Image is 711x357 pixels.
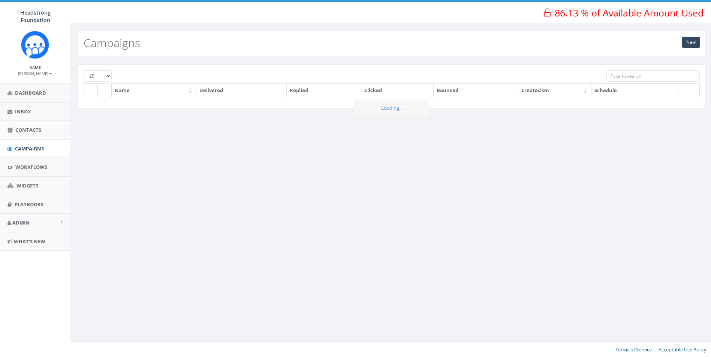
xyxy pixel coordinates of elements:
a: Terms of Service [615,346,652,353]
span: Widgets [16,182,38,189]
span: Workflows [15,164,47,170]
span: 86.13 % of Available Amount Used [555,6,704,19]
a: [PERSON_NAME] [18,70,52,76]
small: [PERSON_NAME] [18,71,52,76]
th: Clicked [361,84,434,97]
span: Campaigns [15,145,44,152]
span: Headstrong Foundation [20,9,51,24]
span: Playbooks [15,201,43,208]
span: Inbox [15,108,31,115]
th: Replied [287,84,361,97]
th: Name [112,84,196,97]
input: Type to search [606,70,700,82]
h2: Campaigns [84,37,140,49]
span: Admin [12,219,30,226]
th: Schedule [591,84,678,97]
img: Rally_platform_Icon_1.png [21,31,49,59]
span: Contacts [15,126,41,133]
div: Loading... [354,100,429,116]
span: Dashboard [15,89,46,96]
th: Bounced [434,84,518,97]
span: What's New [14,238,45,245]
th: Created On [518,84,591,97]
th: Delivered [196,84,287,97]
small: Name [29,65,41,70]
a: New [682,37,700,48]
a: Acceptable Use Policy [659,346,707,353]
